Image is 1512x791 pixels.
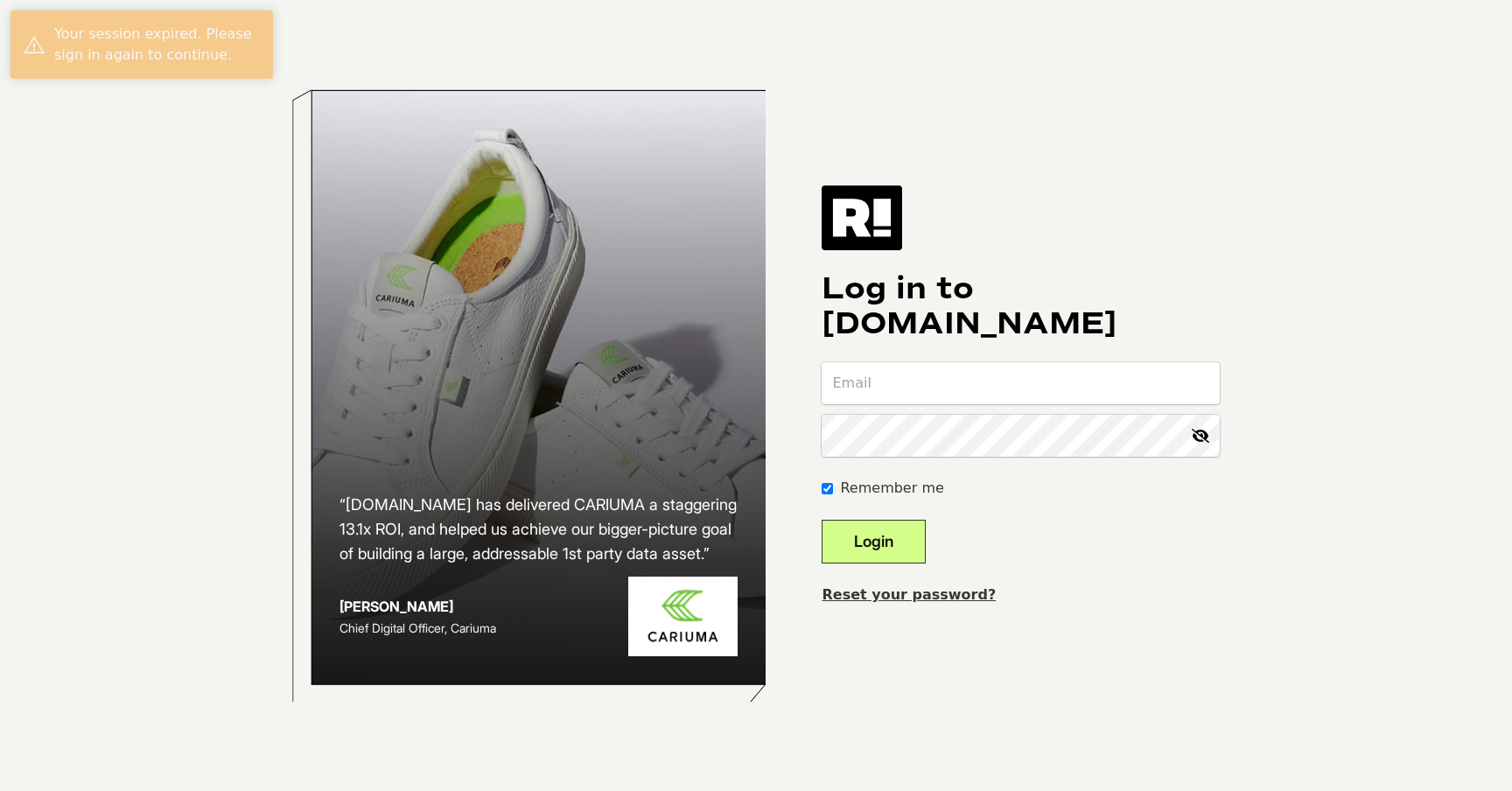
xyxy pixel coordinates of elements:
[822,271,1220,341] h1: Log in to [DOMAIN_NAME]
[822,520,926,563] button: Login
[339,598,453,615] strong: [PERSON_NAME]
[628,577,738,656] img: Cariuma
[822,362,1220,404] input: Email
[339,620,496,635] span: Chief Digital Officer, Cariuma
[339,493,738,566] h2: “[DOMAIN_NAME] has delivered CARIUMA a staggering 13.1x ROI, and helped us achieve our bigger-pic...
[840,478,943,499] label: Remember me
[822,586,996,603] a: Reset your password?
[822,185,902,250] img: Retention.com
[54,24,260,66] div: Your session expired. Please sign in again to continue.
